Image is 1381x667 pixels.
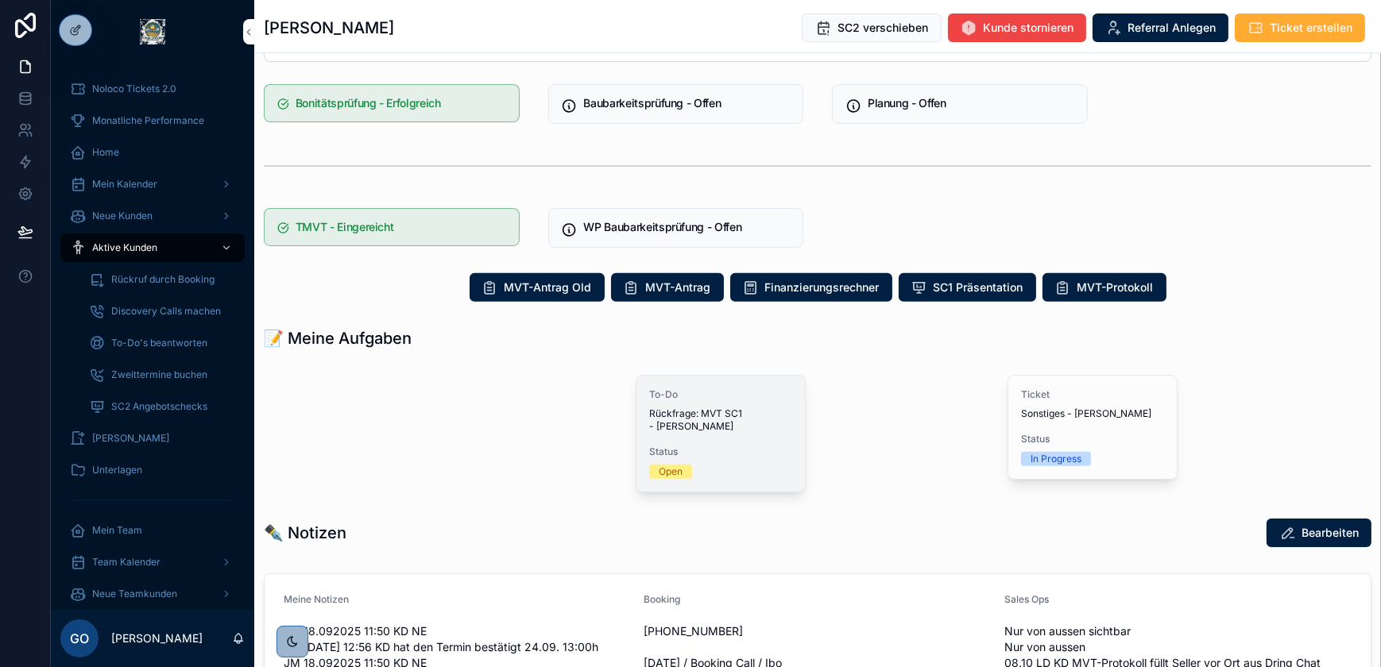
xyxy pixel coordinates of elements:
span: SC1 Präsentation [934,280,1023,295]
span: Ticket erstellen [1270,20,1352,36]
span: To-Do [649,388,792,401]
span: Kunde stornieren [983,20,1073,36]
button: MVT-Antrag [611,273,724,302]
h1: 📝 Meine Aufgaben [264,327,412,349]
a: TicketSonstiges - [PERSON_NAME]StatusIn Progress [1008,375,1178,480]
span: Mein Kalender [92,178,157,191]
div: Open [659,465,683,479]
a: Discovery Calls machen [79,297,245,326]
span: Neue Teamkunden [92,588,177,600]
a: To-Do's beantworten [79,329,245,357]
button: Finanzierungsrechner [730,273,892,302]
span: MVT-Antrag [646,280,711,295]
h5: Planung - Offen [868,98,1074,109]
span: [PERSON_NAME] [92,432,169,445]
p: [PERSON_NAME] [111,630,203,646]
button: SC2 verschieben [802,13,942,42]
span: Home [92,146,119,159]
h5: Bonitätsprüfung - Erfolgreich [296,98,506,109]
div: In Progress [1031,452,1081,466]
span: Bearbeiten [1302,525,1359,541]
a: Noloco Tickets 2.0 [60,75,245,103]
a: Team Kalender [60,548,245,576]
span: Neue Kunden [92,210,153,222]
a: [PERSON_NAME] [60,424,245,453]
button: Referral Anlegen [1093,13,1228,42]
button: Bearbeiten [1267,519,1371,547]
span: SC2 Angebotschecks [111,400,207,413]
button: Ticket erstellen [1235,13,1365,42]
button: SC1 Präsentation [899,273,1036,302]
img: App logo [140,19,165,44]
span: Aktive Kunden [92,241,157,254]
h5: Baubarkeitsprüfung - Offen [584,98,791,109]
a: Zweittermine buchen [79,360,245,389]
span: Rückruf durch Booking [111,273,215,286]
a: Unterlagen [60,456,245,484]
a: Neue Kunden [60,202,245,230]
span: Team Kalender [92,556,161,569]
span: Monatliche Performance [92,114,204,127]
a: To-DoRückfrage: MVT SC1 - [PERSON_NAME]StatusOpen [636,375,806,492]
a: Monatliche Performance [60,106,245,135]
span: Discovery Calls machen [111,305,221,318]
h1: [PERSON_NAME] [264,17,394,39]
a: Aktive Kunden [60,233,245,262]
span: Mein Team [92,524,142,537]
span: Finanzierungsrechner [765,280,880,295]
a: Home [60,138,245,167]
span: Status [649,445,792,458]
h5: WP Baubarkeitsprüfung - Offen [584,222,791,233]
span: Status [1021,433,1164,445]
span: Ticket [1021,388,1164,401]
span: GO [70,629,89,648]
div: scrollable content [51,64,254,610]
span: Sonstiges - [PERSON_NAME] [1021,407,1164,420]
button: Kunde stornieren [948,13,1086,42]
span: MVT-Protokoll [1077,280,1154,295]
span: Rückfrage: MVT SC1 - [PERSON_NAME] [649,407,792,433]
a: SC2 Angebotschecks [79,392,245,421]
span: Meine Notizen [284,593,349,605]
span: Referral Anlegen [1128,20,1216,36]
span: Zweittermine buchen [111,368,207,381]
span: Booking [644,593,680,605]
span: MVT-Antrag Old [505,280,592,295]
h5: TMVT - Eingereicht [296,222,506,233]
span: To-Do's beantworten [111,337,207,349]
button: MVT-Protokoll [1043,273,1166,302]
span: Unterlagen [92,464,142,476]
span: Noloco Tickets 2.0 [92,83,176,95]
h1: ✒️ Notizen [264,522,346,544]
a: Rückruf durch Booking [79,265,245,294]
a: Mein Kalender [60,170,245,199]
span: SC2 verschieben [837,20,928,36]
button: MVT-Antrag Old [470,273,605,302]
a: Mein Team [60,516,245,545]
span: Sales Ops [1004,593,1049,605]
a: Neue Teamkunden [60,580,245,608]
